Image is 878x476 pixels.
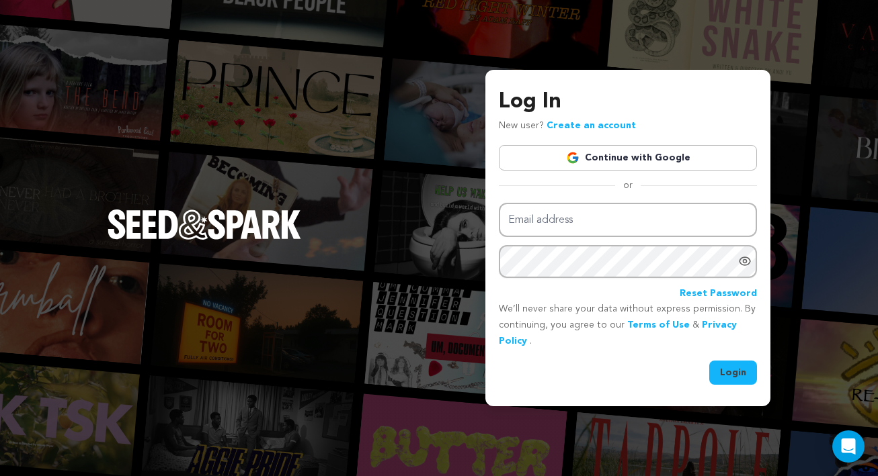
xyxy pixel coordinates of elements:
p: We’ll never share your data without express permission. By continuing, you agree to our & . [499,301,757,349]
span: or [615,179,641,192]
p: New user? [499,118,636,134]
button: Login [709,361,757,385]
a: Create an account [547,121,636,130]
a: Show password as plain text. Warning: this will display your password on the screen. [738,254,752,268]
a: Reset Password [680,286,757,302]
h3: Log In [499,86,757,118]
a: Privacy Policy [499,320,737,346]
input: Email address [499,203,757,237]
div: Open Intercom Messenger [832,430,865,463]
img: Seed&Spark Logo [108,209,301,239]
a: Seed&Spark Homepage [108,209,301,266]
img: Google logo [566,151,580,164]
a: Continue with Google [499,145,757,171]
a: Terms of Use [627,320,690,330]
